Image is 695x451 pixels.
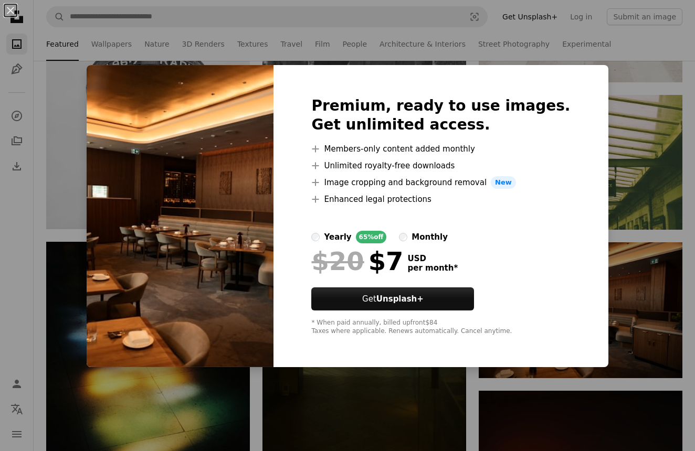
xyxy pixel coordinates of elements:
[87,65,273,367] img: premium_photo-1755706181082-ab1dc89c1c7b
[311,143,570,155] li: Members-only content added monthly
[311,248,403,275] div: $7
[311,176,570,189] li: Image cropping and background removal
[311,319,570,336] div: * When paid annually, billed upfront $84 Taxes where applicable. Renews automatically. Cancel any...
[311,159,570,172] li: Unlimited royalty-free downloads
[399,233,407,241] input: monthly
[311,193,570,206] li: Enhanced legal protections
[311,248,364,275] span: $20
[324,231,351,243] div: yearly
[407,263,458,273] span: per month *
[311,287,474,310] button: GetUnsplash+
[407,254,458,263] span: USD
[412,231,448,243] div: monthly
[311,96,570,134] h2: Premium, ready to use images. Get unlimited access.
[376,294,424,304] strong: Unsplash+
[311,233,320,241] input: yearly65%off
[356,231,387,243] div: 65% off
[491,176,516,189] span: New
